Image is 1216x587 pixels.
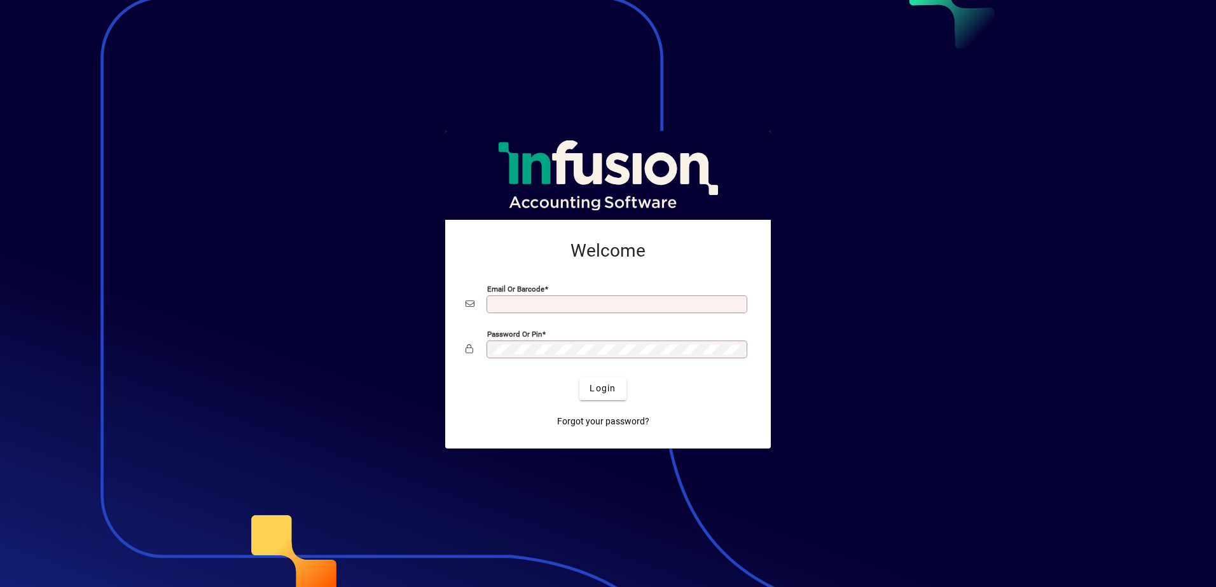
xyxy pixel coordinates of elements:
[466,240,750,262] h2: Welcome
[487,284,544,293] mat-label: Email or Barcode
[590,382,616,395] span: Login
[487,329,542,338] mat-label: Password or Pin
[579,377,626,400] button: Login
[557,415,649,428] span: Forgot your password?
[552,410,654,433] a: Forgot your password?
